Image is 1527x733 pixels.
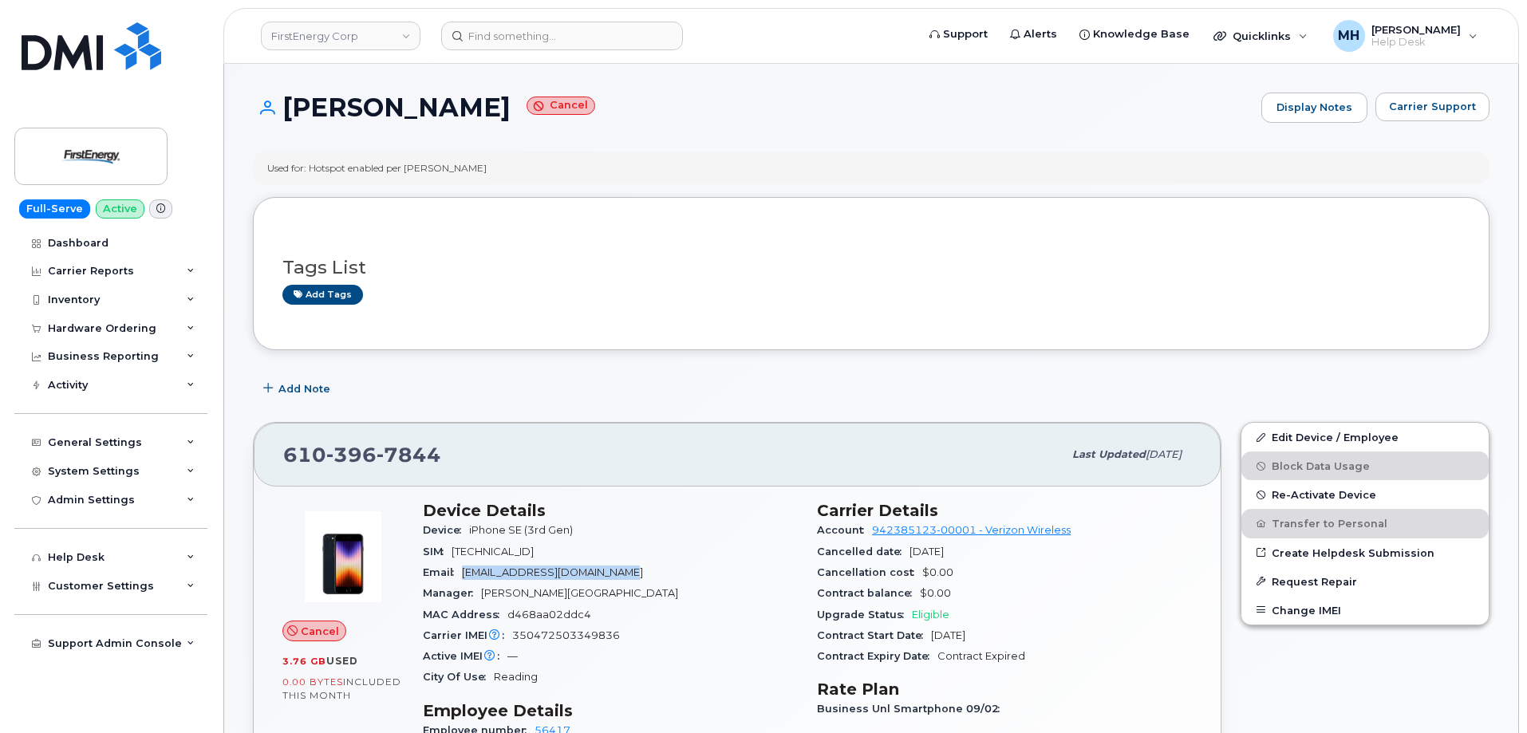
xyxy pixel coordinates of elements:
span: [DATE] [909,546,944,558]
span: Active IMEI [423,650,507,662]
span: Cancelled date [817,546,909,558]
span: Carrier Support [1389,99,1476,114]
span: 3.76 GB [282,656,326,667]
a: 942385123-00001 - Verizon Wireless [872,524,1071,536]
span: $0.00 [920,587,951,599]
span: Contract Expiry Date [817,650,937,662]
a: Add tags [282,285,363,305]
span: Business Unl Smartphone 09/02 [817,703,1008,715]
span: — [507,650,518,662]
button: Change IMEI [1241,596,1489,625]
button: Carrier Support [1375,93,1490,121]
span: Contract Start Date [817,629,931,641]
span: SIM [423,546,452,558]
div: Used for: Hotspot enabled per [PERSON_NAME] [267,161,487,175]
button: Re-Activate Device [1241,480,1489,509]
span: Contract Expired [937,650,1025,662]
span: City Of Use [423,671,494,683]
span: [DATE] [931,629,965,641]
h3: Employee Details [423,701,798,720]
span: Email [423,566,462,578]
span: MAC Address [423,609,507,621]
span: [TECHNICAL_ID] [452,546,534,558]
span: Last updated [1072,448,1146,460]
a: Edit Device / Employee [1241,423,1489,451]
span: Carrier IMEI [423,629,512,641]
button: Transfer to Personal [1241,509,1489,538]
a: Display Notes [1261,93,1367,123]
span: Reading [494,671,538,683]
span: 610 [283,443,441,467]
span: 0.00 Bytes [282,676,343,688]
span: [DATE] [1146,448,1182,460]
span: Add Note [278,381,330,396]
span: iPhone SE (3rd Gen) [469,524,573,536]
span: Eligible [912,609,949,621]
a: Create Helpdesk Submission [1241,538,1489,567]
span: 7844 [377,443,441,467]
h3: Carrier Details [817,501,1192,520]
span: Cancel [301,624,339,639]
span: used [326,655,358,667]
span: Cancellation cost [817,566,922,578]
span: Contract balance [817,587,920,599]
button: Block Data Usage [1241,451,1489,480]
h3: Tags List [282,258,1460,278]
small: Cancel [527,97,595,115]
span: Account [817,524,872,536]
img: image20231002-3703462-1angbar.jpeg [295,509,391,605]
span: Device [423,524,469,536]
span: Re-Activate Device [1272,489,1376,501]
span: [EMAIL_ADDRESS][DOMAIN_NAME] [462,566,643,578]
span: Manager [423,587,481,599]
span: 350472503349836 [512,629,620,641]
span: d468aa02ddc4 [507,609,591,621]
span: included this month [282,676,401,702]
h1: [PERSON_NAME] [253,93,1253,121]
span: Upgrade Status [817,609,912,621]
iframe: Messenger Launcher [1458,664,1515,721]
button: Request Repair [1241,567,1489,596]
h3: Device Details [423,501,798,520]
span: [PERSON_NAME][GEOGRAPHIC_DATA] [481,587,678,599]
span: $0.00 [922,566,953,578]
span: 396 [326,443,377,467]
h3: Rate Plan [817,680,1192,699]
button: Add Note [253,374,344,403]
